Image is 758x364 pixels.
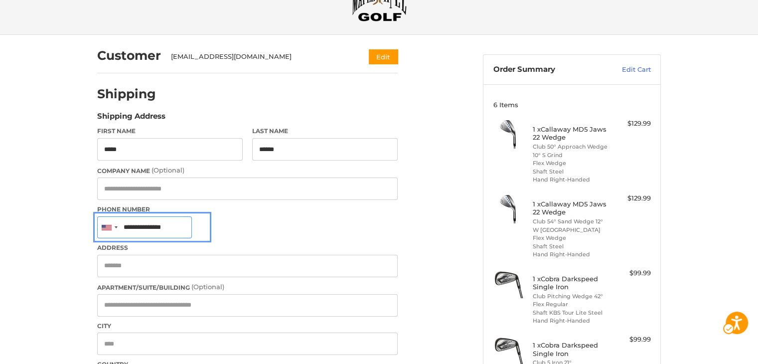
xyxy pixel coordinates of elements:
h4: 1 x Cobra Darkspeed Single Iron [533,341,609,358]
h3: 6 Items [493,101,651,109]
h4: 1 x Cobra Darkspeed Single Iron [533,275,609,291]
a: Edit Cart [601,65,651,75]
div: $129.99 [611,119,651,129]
div: $129.99 [611,193,651,203]
li: Hand Right-Handed [533,317,609,325]
li: Shaft KBS Tour Lite Steel [533,309,609,317]
small: (Optional) [152,166,184,174]
label: First Name [97,127,243,136]
small: (Optional) [191,283,224,291]
input: City [97,333,398,355]
label: Last Name [252,127,398,136]
li: Club 50° Approach Wedge 10° S Grind [533,143,609,159]
input: Last Name [252,138,398,161]
li: Flex Wedge [533,234,609,242]
input: Address [97,255,398,277]
input: Apartment/Suite/Building (Optional) [97,294,398,317]
iframe: Google Iframe | Google Customer Reviews [676,337,758,364]
div: Customer [97,47,161,64]
h2: Shipping [97,86,156,102]
div: $99.99 [611,268,651,278]
label: Address [97,243,398,252]
div: $99.99 [611,335,651,345]
h2: Customer [97,48,161,63]
li: Flex Regular [533,300,609,309]
h3: Order Summary [493,65,601,75]
li: Hand Right-Handed [533,176,609,184]
h4: 1 x Callaway MD5 Jaws 22 Wedge [533,200,609,216]
label: Apartment/Suite/Building [97,282,398,292]
input: Company Name (Optional) [97,178,398,200]
h4: 1 x Callaway MD5 Jaws 22 Wedge [533,125,609,142]
li: Hand Right-Handed [533,250,609,259]
input: Phone Number [97,216,192,239]
li: Shaft Steel [533,242,609,251]
div: [EMAIL_ADDRESS][DOMAIN_NAME] [171,52,359,64]
li: Flex Wedge [533,159,609,168]
label: City [97,322,398,331]
li: Shaft Steel [533,168,609,176]
button: Edit [369,49,398,64]
input: First Name [97,138,243,161]
div: [EMAIL_ADDRESS][DOMAIN_NAME] [171,52,350,62]
label: Company Name [97,166,398,176]
li: Club 54° Sand Wedge 12° W [GEOGRAPHIC_DATA] [533,217,609,234]
div: United States: +1 [98,217,121,238]
legend: Shipping Address [97,111,165,127]
li: Club Pitching Wedge 42° [533,292,609,301]
label: Phone Number [97,205,398,214]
